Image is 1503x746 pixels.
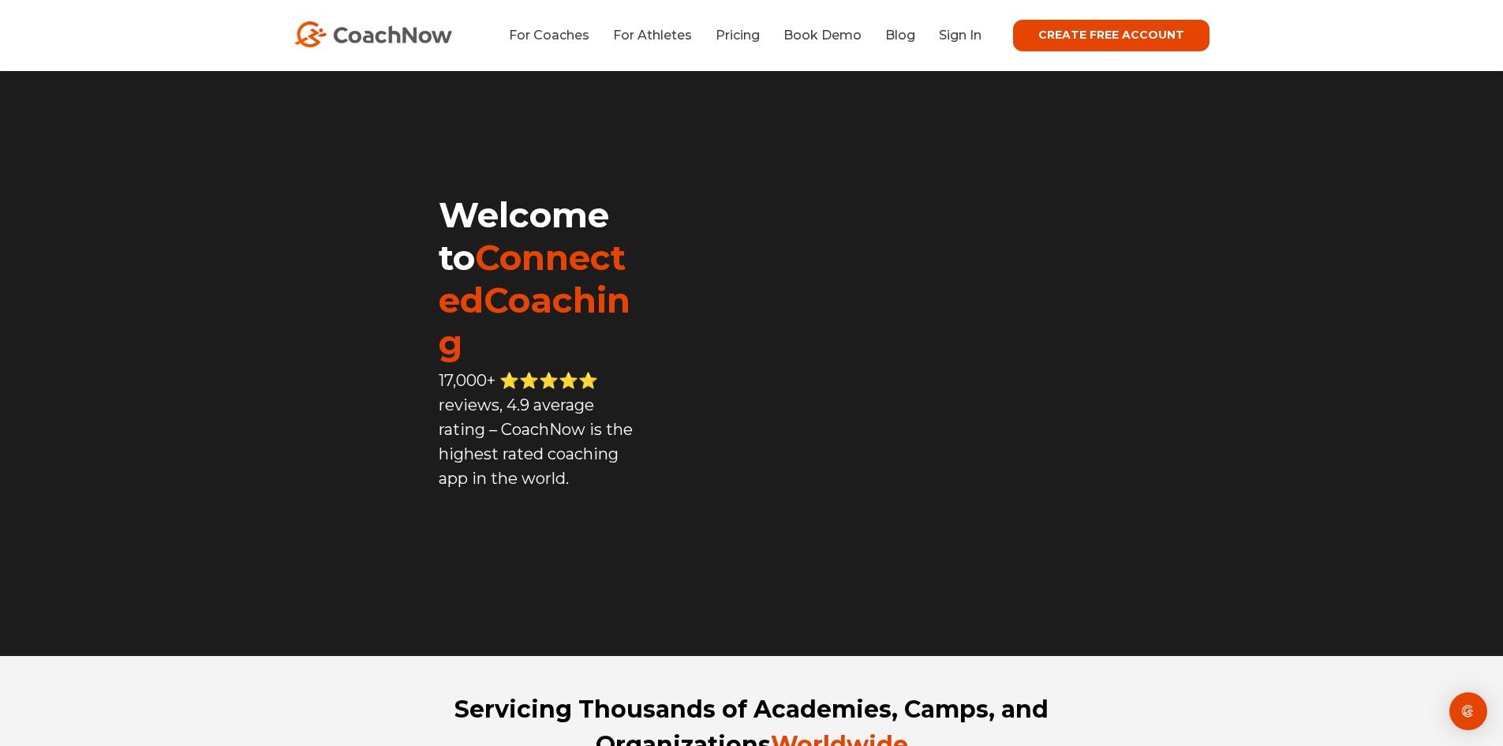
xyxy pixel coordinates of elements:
[439,193,638,364] h1: Welcome to
[613,28,692,43] a: For Athletes
[939,28,981,43] a: Sign In
[439,520,636,562] iframe: Embedded CTA
[439,371,633,488] span: 17,000+ ⭐️⭐️⭐️⭐️⭐️ reviews, 4.9 average rating – CoachNow is the highest rated coaching app in th...
[885,28,915,43] a: Blog
[1449,692,1487,730] div: Open Intercom Messenger
[1013,20,1210,51] a: CREATE FREE ACCOUNT
[509,28,589,43] a: For Coaches
[716,28,760,43] a: Pricing
[439,236,630,364] span: ConnectedCoaching
[783,28,862,43] a: Book Demo
[294,21,452,47] img: CoachNow Logo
